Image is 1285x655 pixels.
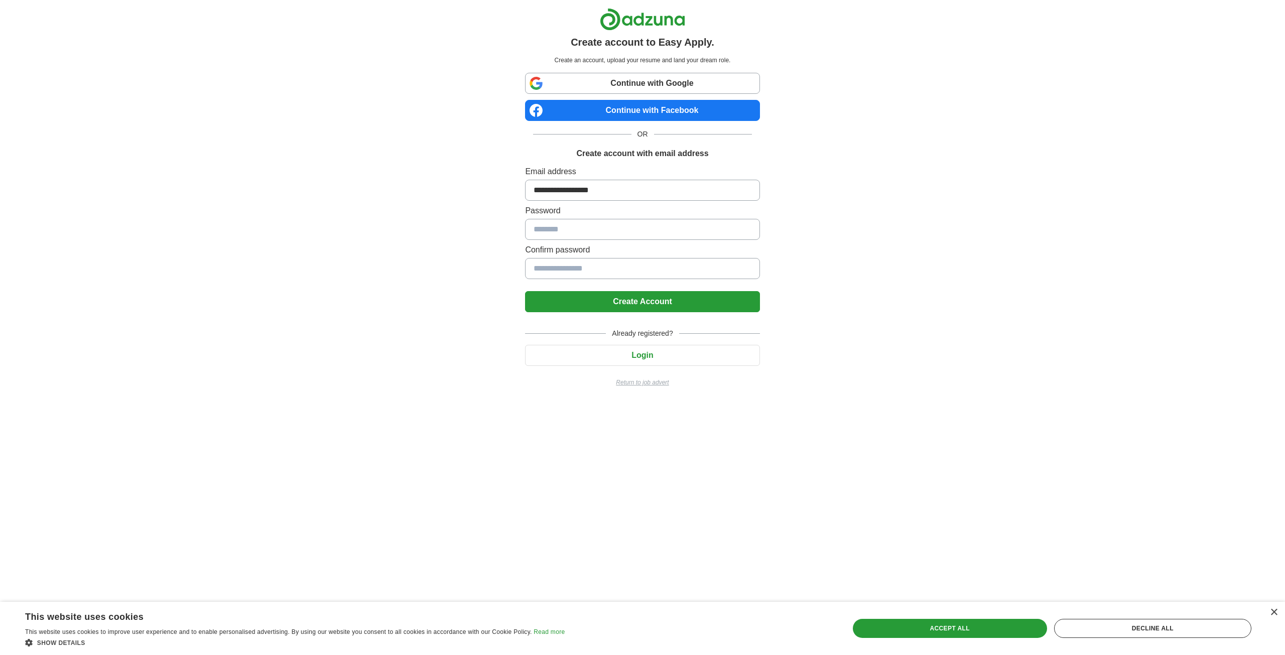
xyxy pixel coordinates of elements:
div: Close [1270,609,1277,616]
p: Create an account, upload your resume and land your dream role. [527,56,757,65]
keeper-lock: Open Keeper Popup [740,263,752,275]
a: Continue with Google [525,73,759,94]
span: OR [631,129,654,140]
label: Email address [525,166,759,178]
span: Show details [37,639,85,646]
img: Adzuna logo [600,8,685,31]
button: Login [525,345,759,366]
div: Show details [25,637,565,647]
label: Password [525,205,759,217]
a: Login [525,351,759,359]
div: Decline all [1054,619,1251,638]
button: Create Account [525,291,759,312]
a: Read more, opens a new window [534,628,565,635]
h1: Create account to Easy Apply. [571,35,714,50]
label: Confirm password [525,244,759,256]
a: Return to job advert [525,378,759,387]
div: This website uses cookies [25,608,540,623]
span: This website uses cookies to improve user experience and to enable personalised advertising. By u... [25,628,532,635]
span: Already registered? [606,328,679,339]
div: Accept all [853,619,1047,638]
a: Continue with Facebook [525,100,759,121]
h1: Create account with email address [576,148,708,160]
